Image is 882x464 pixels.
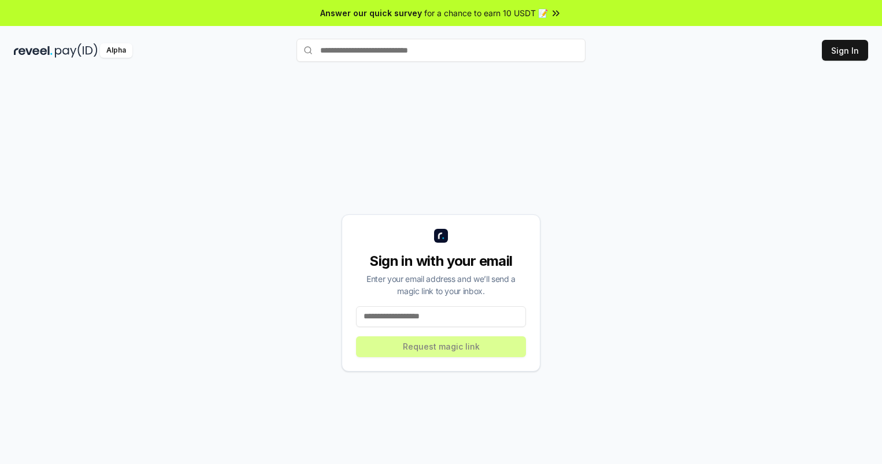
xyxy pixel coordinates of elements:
div: Alpha [100,43,132,58]
span: Answer our quick survey [320,7,422,19]
img: pay_id [55,43,98,58]
button: Sign In [822,40,868,61]
span: for a chance to earn 10 USDT 📝 [424,7,548,19]
img: reveel_dark [14,43,53,58]
div: Enter your email address and we’ll send a magic link to your inbox. [356,273,526,297]
div: Sign in with your email [356,252,526,270]
img: logo_small [434,229,448,243]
